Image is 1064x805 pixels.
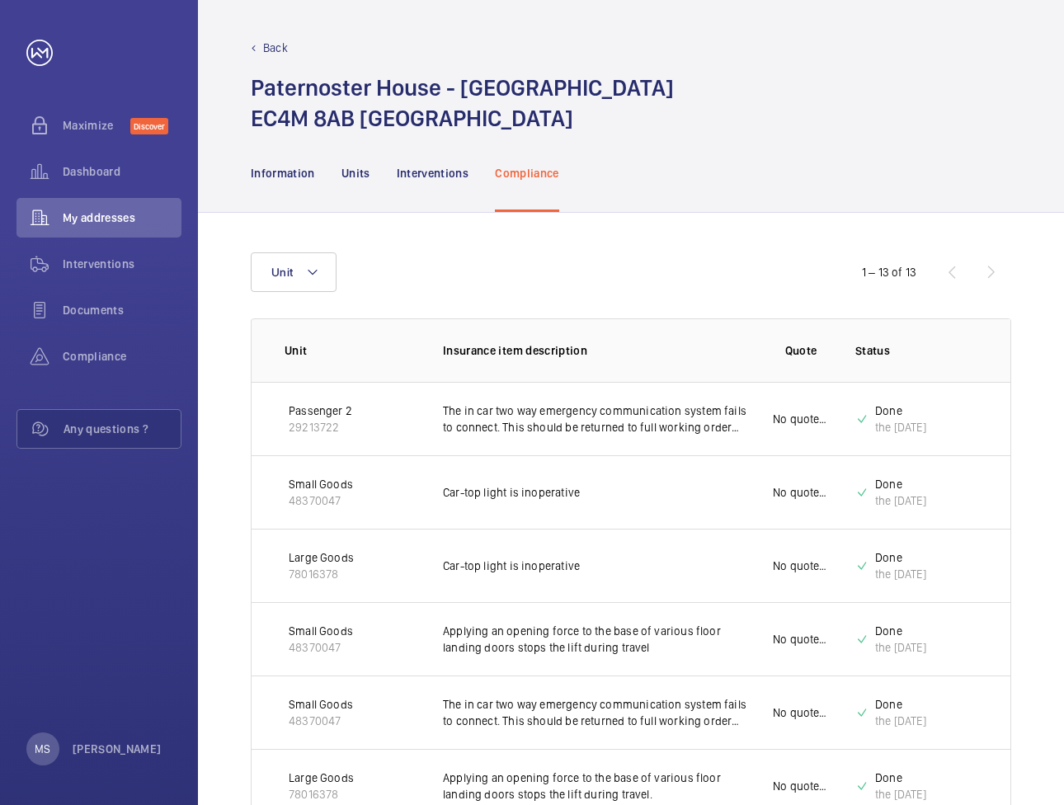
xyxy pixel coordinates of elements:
[285,342,417,359] p: Unit
[63,348,181,365] span: Compliance
[73,741,162,757] p: [PERSON_NAME]
[289,419,352,435] p: 29213722
[289,770,354,786] p: Large Goods
[443,770,746,803] p: Applying an opening force to the base of various floor landing doors stops the lift during travel.
[875,786,926,803] div: the [DATE]
[251,73,674,134] h1: Paternoster House - [GEOGRAPHIC_DATA] EC4M 8AB [GEOGRAPHIC_DATA]
[289,623,353,639] p: Small Goods
[130,118,168,134] span: Discover
[875,770,926,786] p: Done
[875,639,926,656] div: the [DATE]
[443,623,746,656] p: Applying an opening force to the base of various floor landing doors stops the lift during travel
[875,713,926,729] div: the [DATE]
[289,566,354,582] p: 78016378
[875,492,926,509] div: the [DATE]
[443,402,746,435] p: The in car two way emergency communication system fails to connect. This should be returned to fu...
[773,484,829,501] p: No quote needed
[63,117,130,134] span: Maximize
[289,713,353,729] p: 48370047
[855,342,977,359] p: Status
[63,163,181,180] span: Dashboard
[289,476,353,492] p: Small Goods
[251,252,337,292] button: Unit
[289,639,353,656] p: 48370047
[271,266,293,279] span: Unit
[251,165,315,181] p: Information
[263,40,288,56] p: Back
[785,342,817,359] p: Quote
[875,696,926,713] p: Done
[773,631,829,647] p: No quote needed
[63,256,181,272] span: Interventions
[875,476,926,492] p: Done
[773,558,829,574] p: No quote needed
[289,696,353,713] p: Small Goods
[875,566,926,582] div: the [DATE]
[443,484,746,501] p: Car-top light is inoperative
[875,402,926,419] p: Done
[35,741,50,757] p: MS
[289,492,353,509] p: 48370047
[341,165,370,181] p: Units
[773,778,829,794] p: No quote needed
[63,302,181,318] span: Documents
[875,419,926,435] div: the [DATE]
[773,411,829,427] p: No quote needed
[862,264,916,280] div: 1 – 13 of 13
[289,786,354,803] p: 78016378
[875,623,926,639] p: Done
[289,549,354,566] p: Large Goods
[443,342,746,359] p: Insurance item description
[875,549,926,566] p: Done
[397,165,469,181] p: Interventions
[495,165,559,181] p: Compliance
[443,696,746,729] p: The in car two way emergency communication system fails to connect. This should be returned to fu...
[289,402,352,419] p: Passenger 2
[443,558,746,574] p: Car-top light is inoperative
[63,209,181,226] span: My addresses
[64,421,181,437] span: Any questions ?
[773,704,829,721] p: No quote needed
